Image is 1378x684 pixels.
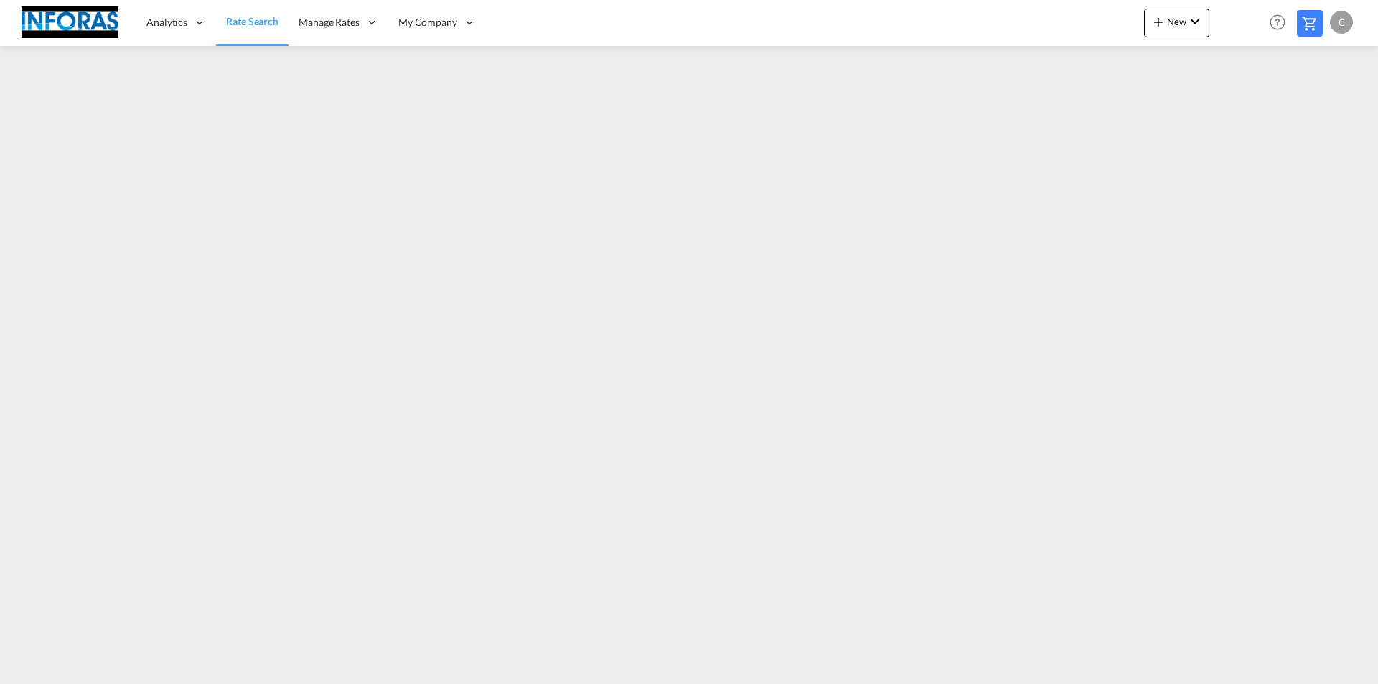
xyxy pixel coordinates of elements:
[1150,13,1167,30] md-icon: icon-plus 400-fg
[1330,11,1353,34] div: C
[299,15,360,29] span: Manage Rates
[1265,10,1290,34] span: Help
[398,15,457,29] span: My Company
[146,15,187,29] span: Analytics
[22,6,118,39] img: eff75c7098ee11eeb65dd1c63e392380.jpg
[1186,13,1204,30] md-icon: icon-chevron-down
[226,15,278,27] span: Rate Search
[1150,16,1204,27] span: New
[1144,9,1209,37] button: icon-plus 400-fgNewicon-chevron-down
[1265,10,1297,36] div: Help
